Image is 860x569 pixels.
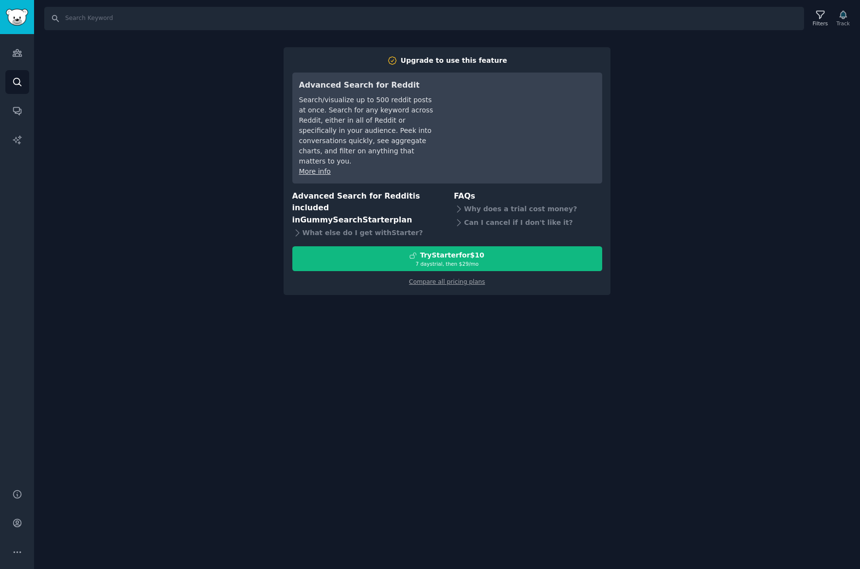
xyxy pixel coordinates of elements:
[454,216,602,229] div: Can I cancel if I don't like it?
[44,7,804,30] input: Search Keyword
[454,190,602,202] h3: FAQs
[299,79,436,92] h3: Advanced Search for Reddit
[293,260,602,267] div: 7 days trial, then $ 29 /mo
[292,226,441,239] div: What else do I get with Starter ?
[6,9,28,26] img: GummySearch logo
[401,55,507,66] div: Upgrade to use this feature
[299,95,436,166] div: Search/visualize up to 500 reddit posts at once. Search for any keyword across Reddit, either in ...
[454,202,602,216] div: Why does a trial cost money?
[813,20,828,27] div: Filters
[420,250,484,260] div: Try Starter for $10
[292,246,602,271] button: TryStarterfor$107 daystrial, then $29/mo
[292,190,441,226] h3: Advanced Search for Reddit is included in plan
[299,167,331,175] a: More info
[409,278,485,285] a: Compare all pricing plans
[449,79,595,152] iframe: YouTube video player
[300,215,393,224] span: GummySearch Starter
